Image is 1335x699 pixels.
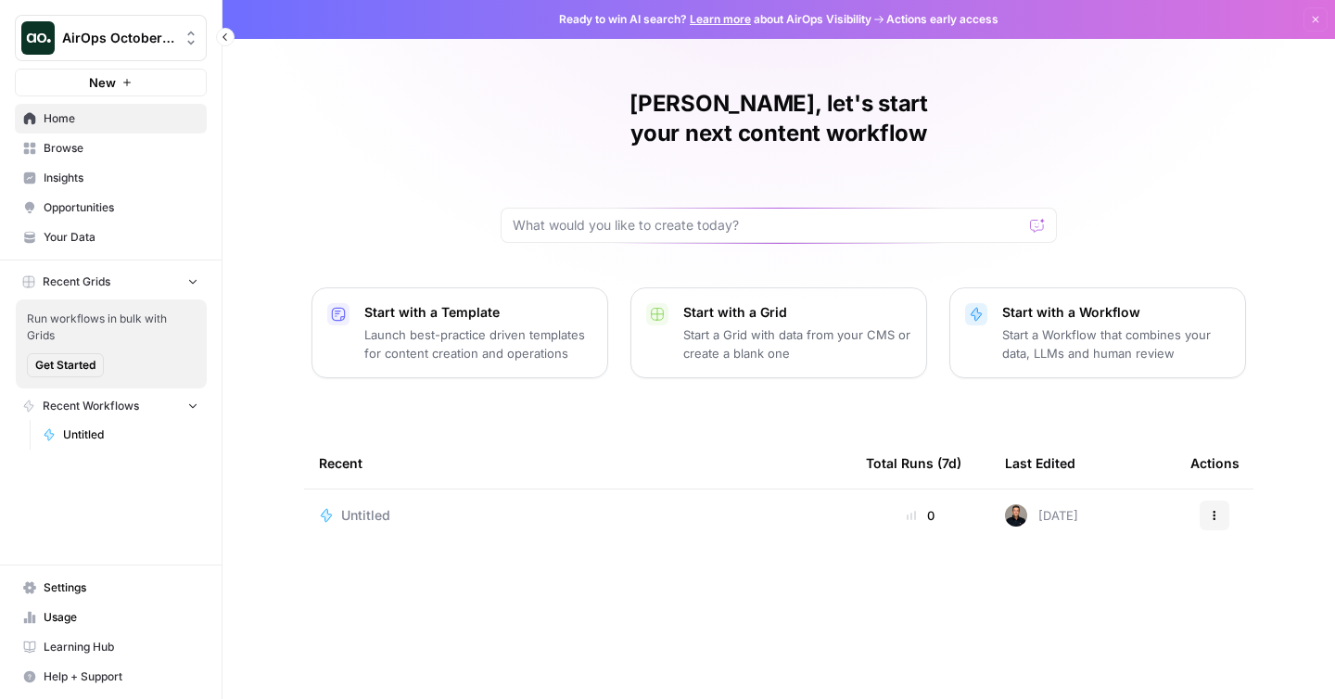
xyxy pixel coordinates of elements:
[15,163,207,193] a: Insights
[44,170,198,186] span: Insights
[44,140,198,157] span: Browse
[89,73,116,92] span: New
[63,426,198,443] span: Untitled
[44,579,198,596] span: Settings
[21,21,55,55] img: AirOps October Cohort Logo
[15,268,207,296] button: Recent Grids
[1002,303,1230,322] p: Start with a Workflow
[15,193,207,222] a: Opportunities
[364,325,592,362] p: Launch best-practice driven templates for content creation and operations
[683,325,911,362] p: Start a Grid with data from your CMS or create a blank one
[44,110,198,127] span: Home
[34,420,207,450] a: Untitled
[43,273,110,290] span: Recent Grids
[15,133,207,163] a: Browse
[690,12,751,26] a: Learn more
[44,668,198,685] span: Help + Support
[15,69,207,96] button: New
[1005,504,1027,527] img: gakg5ozwg7i5ne5ujip7i34nl3nv
[1005,504,1078,527] div: [DATE]
[15,222,207,252] a: Your Data
[35,357,95,374] span: Get Started
[43,398,139,414] span: Recent Workflows
[630,287,927,378] button: Start with a GridStart a Grid with data from your CMS or create a blank one
[27,353,104,377] button: Get Started
[27,311,196,344] span: Run workflows in bulk with Grids
[44,639,198,655] span: Learning Hub
[62,29,174,47] span: AirOps October Cohort
[15,662,207,692] button: Help + Support
[311,287,608,378] button: Start with a TemplateLaunch best-practice driven templates for content creation and operations
[1005,438,1075,489] div: Last Edited
[319,438,836,489] div: Recent
[1190,438,1240,489] div: Actions
[15,603,207,632] a: Usage
[559,11,871,28] span: Ready to win AI search? about AirOps Visibility
[513,216,1023,235] input: What would you like to create today?
[15,104,207,133] a: Home
[683,303,911,322] p: Start with a Grid
[1002,325,1230,362] p: Start a Workflow that combines your data, LLMs and human review
[15,573,207,603] a: Settings
[341,506,390,525] span: Untitled
[44,609,198,626] span: Usage
[501,89,1057,148] h1: [PERSON_NAME], let's start your next content workflow
[44,199,198,216] span: Opportunities
[319,506,836,525] a: Untitled
[15,392,207,420] button: Recent Workflows
[44,229,198,246] span: Your Data
[15,15,207,61] button: Workspace: AirOps October Cohort
[866,438,961,489] div: Total Runs (7d)
[886,11,998,28] span: Actions early access
[15,632,207,662] a: Learning Hub
[949,287,1246,378] button: Start with a WorkflowStart a Workflow that combines your data, LLMs and human review
[364,303,592,322] p: Start with a Template
[866,506,975,525] div: 0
